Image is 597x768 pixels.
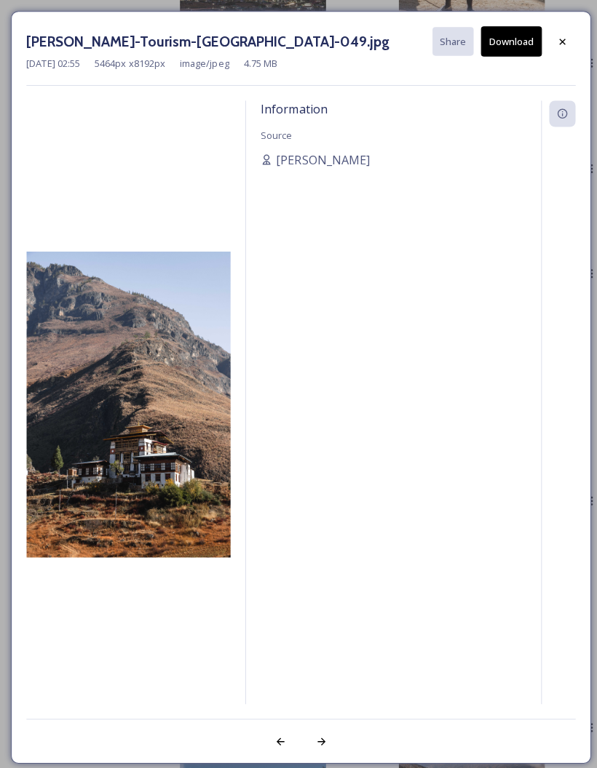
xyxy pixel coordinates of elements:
[26,31,387,52] h3: [PERSON_NAME]-Tourism-[GEOGRAPHIC_DATA]-049.jpg
[477,26,537,56] button: Download
[94,56,164,70] span: 5464 px x 8192 px
[258,100,325,116] span: Information
[242,56,275,70] span: 4.75 MB
[26,56,79,70] span: [DATE] 02:55
[178,56,227,70] span: image/jpeg
[26,249,229,553] img: Ben-Richards-Tourism-Bhutan-049.jpg
[429,27,470,55] button: Share
[274,150,367,167] span: [PERSON_NAME]
[258,127,290,140] span: Source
